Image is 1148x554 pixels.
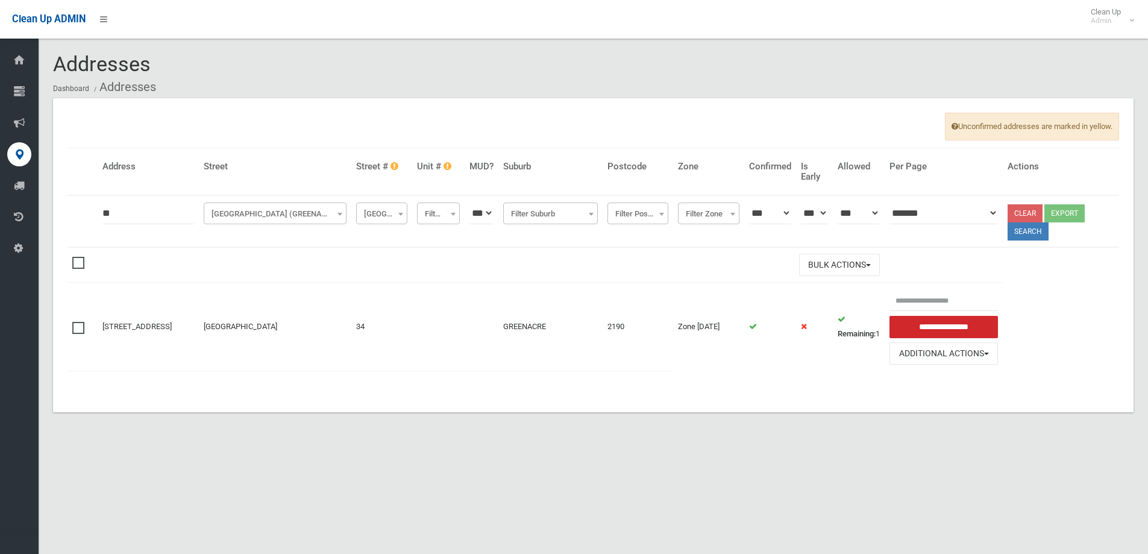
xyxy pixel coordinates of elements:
td: 1 [833,283,885,371]
span: Filter Postcode [607,203,668,224]
h4: Address [102,162,194,172]
span: Filter Unit # [420,206,457,222]
h4: Postcode [607,162,668,172]
h4: Per Page [889,162,998,172]
td: Zone [DATE] [673,283,744,371]
td: [GEOGRAPHIC_DATA] [199,283,351,371]
h4: Is Early [801,162,828,181]
td: GREENACRE [498,283,603,371]
h4: Street # [356,162,407,172]
span: Filter Suburb [503,203,598,224]
h4: Allowed [838,162,880,172]
span: Addresses [53,52,151,76]
span: Filter Street # [356,203,407,224]
h4: Unit # [417,162,460,172]
h4: Zone [678,162,739,172]
span: Pandora Street (GREENACRE) [204,203,347,224]
button: Search [1008,222,1049,241]
span: Filter Postcode [610,206,665,222]
span: Pandora Street (GREENACRE) [207,206,343,222]
a: [STREET_ADDRESS] [102,322,172,331]
span: Filter Zone [681,206,736,222]
h4: MUD? [469,162,494,172]
small: Admin [1091,16,1121,25]
span: Clean Up [1085,7,1133,25]
a: Dashboard [53,84,89,93]
strong: Remaining: [838,329,876,338]
button: Additional Actions [889,342,998,365]
h4: Suburb [503,162,598,172]
li: Addresses [91,76,156,98]
h4: Confirmed [749,162,791,172]
span: Clean Up ADMIN [12,13,86,25]
td: 34 [351,283,412,371]
span: Filter Street # [359,206,404,222]
h4: Street [204,162,347,172]
button: Bulk Actions [799,254,880,276]
span: Unconfirmed addresses are marked in yellow. [945,113,1119,140]
span: Filter Suburb [506,206,595,222]
button: Export [1044,204,1085,222]
span: Filter Unit # [417,203,460,224]
a: Clear [1008,204,1043,222]
span: Filter Zone [678,203,739,224]
td: 2190 [603,283,673,371]
h4: Actions [1008,162,1114,172]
